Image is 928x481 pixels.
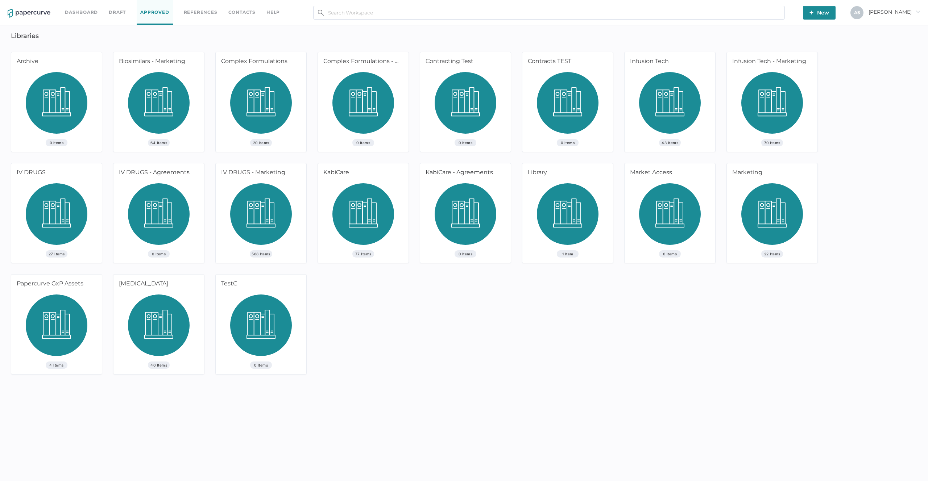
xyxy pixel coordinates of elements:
a: Complex Formulations - Agreements0 Items [318,52,409,152]
a: Market Access0 Items [625,163,715,263]
button: New [803,6,836,20]
img: library_icon.d60aa8ac.svg [26,294,87,361]
div: Papercurve GxP Assets [11,275,99,294]
span: 20 Items [250,139,272,146]
a: Dashboard [65,8,98,16]
span: 27 Items [46,250,67,258]
span: 22 Items [761,250,783,258]
span: A S [854,10,860,15]
span: 0 Items [148,250,170,258]
h3: Libraries [11,32,39,40]
a: IV DRUGS27 Items [11,163,102,263]
span: 4 Items [46,361,67,369]
div: Contracting Test [420,52,508,72]
img: library_icon.d60aa8ac.svg [537,183,598,250]
a: Contacts [228,8,256,16]
a: Contracts TEST0 Items [522,52,613,152]
img: library_icon.d60aa8ac.svg [230,72,292,139]
img: library_icon.d60aa8ac.svg [537,72,598,139]
img: library_icon.d60aa8ac.svg [741,183,803,250]
img: library_icon.d60aa8ac.svg [230,183,292,250]
img: library_icon.d60aa8ac.svg [128,183,190,250]
span: 0 Items [352,139,374,146]
div: Archive [11,52,99,72]
a: Infusion Tech43 Items [625,52,715,152]
span: 64 Items [148,139,170,146]
img: library_icon.d60aa8ac.svg [741,72,803,139]
a: [MEDICAL_DATA]40 Items [113,275,204,374]
a: References [184,8,217,16]
div: help [266,8,280,16]
img: library_icon.d60aa8ac.svg [435,183,496,250]
span: 0 Items [46,139,67,146]
input: Search Workspace [313,6,785,20]
span: 0 Items [659,250,681,258]
div: Market Access [625,163,713,183]
div: IV DRUGS - Marketing [216,163,304,183]
img: library_icon.d60aa8ac.svg [639,72,701,139]
img: papercurve-logo-colour.7244d18c.svg [8,9,50,18]
a: Draft [109,8,126,16]
img: search.bf03fe8b.svg [318,10,324,16]
span: 1 Item [557,250,579,258]
div: Infusion Tech - Marketing [727,52,815,72]
span: 588 Items [250,250,272,258]
img: library_icon.d60aa8ac.svg [332,72,394,139]
img: library_icon.d60aa8ac.svg [128,72,190,139]
a: Contracting Test0 Items [420,52,511,152]
div: Complex Formulations [216,52,304,72]
span: 0 Items [250,361,272,369]
div: KabiCare [318,163,406,183]
a: TestC0 Items [216,275,306,374]
img: library_icon.d60aa8ac.svg [332,183,394,250]
img: library_icon.d60aa8ac.svg [230,294,292,361]
span: 77 Items [352,250,374,258]
img: plus-white.e19ec114.svg [809,11,813,14]
span: New [809,6,829,20]
div: [MEDICAL_DATA] [113,275,202,294]
span: 40 Items [148,361,170,369]
a: KabiCare - Agreements0 Items [420,163,511,263]
div: Biosimilars - Marketing [113,52,202,72]
span: 43 Items [659,139,681,146]
div: Infusion Tech [625,52,713,72]
span: 70 Items [761,139,783,146]
div: Library [522,163,610,183]
div: Contracts TEST [522,52,610,72]
a: Infusion Tech - Marketing70 Items [727,52,817,152]
img: library_icon.d60aa8ac.svg [26,72,87,139]
span: 0 Items [455,250,476,258]
a: IV DRUGS - Marketing588 Items [216,163,306,263]
a: IV DRUGS - Agreements0 Items [113,163,204,263]
img: library_icon.d60aa8ac.svg [128,294,190,361]
a: KabiCare77 Items [318,163,409,263]
a: Papercurve GxP Assets4 Items [11,275,102,374]
div: Marketing [727,163,815,183]
span: [PERSON_NAME] [869,9,920,15]
span: 0 Items [455,139,476,146]
a: Complex Formulations20 Items [216,52,306,152]
a: Biosimilars - Marketing64 Items [113,52,204,152]
div: IV DRUGS [11,163,99,183]
img: library_icon.d60aa8ac.svg [435,72,496,139]
img: library_icon.d60aa8ac.svg [26,183,87,250]
span: 0 Items [557,139,579,146]
div: KabiCare - Agreements [420,163,508,183]
div: IV DRUGS - Agreements [113,163,202,183]
a: Archive0 Items [11,52,102,152]
i: arrow_right [915,9,920,14]
a: Library1 Item [522,163,613,263]
div: TestC [216,275,304,294]
img: library_icon.d60aa8ac.svg [639,183,701,250]
a: Marketing22 Items [727,163,817,263]
div: Complex Formulations - Agreements [318,52,406,72]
